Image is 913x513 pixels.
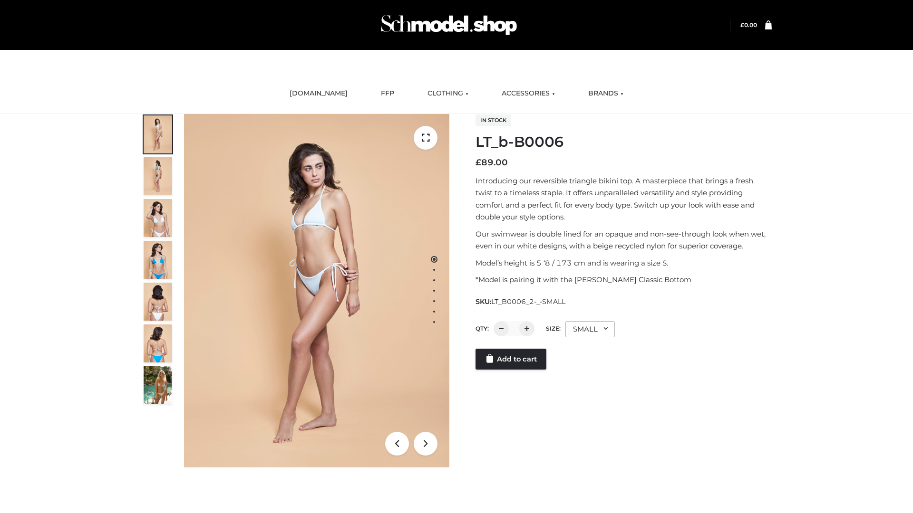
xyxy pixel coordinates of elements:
img: ArielClassicBikiniTop_CloudNine_AzureSky_OW114ECO_8-scaled.jpg [144,324,172,362]
a: BRANDS [581,83,631,104]
a: Add to cart [476,349,546,370]
label: Size: [546,325,561,332]
div: SMALL [565,321,615,337]
span: LT_B0006_2-_-SMALL [491,297,565,306]
bdi: 89.00 [476,157,508,168]
a: CLOTHING [420,83,476,104]
label: QTY: [476,325,489,332]
a: ACCESSORIES [495,83,562,104]
span: £ [476,157,481,168]
img: ArielClassicBikiniTop_CloudNine_AzureSky_OW114ECO_7-scaled.jpg [144,283,172,321]
img: ArielClassicBikiniTop_CloudNine_AzureSky_OW114ECO_4-scaled.jpg [144,241,172,279]
img: Schmodel Admin 964 [378,6,520,44]
img: ArielClassicBikiniTop_CloudNine_AzureSky_OW114ECO_1 [184,114,449,467]
img: ArielClassicBikiniTop_CloudNine_AzureSky_OW114ECO_3-scaled.jpg [144,199,172,237]
span: In stock [476,114,511,126]
a: [DOMAIN_NAME] [282,83,355,104]
p: Introducing our reversible triangle bikini top. A masterpiece that brings a fresh twist to a time... [476,175,772,223]
img: ArielClassicBikiniTop_CloudNine_AzureSky_OW114ECO_2-scaled.jpg [144,157,172,195]
a: £0.00 [740,21,757,28]
span: SKU: [476,296,566,307]
p: Model’s height is 5 ‘8 / 173 cm and is wearing a size S. [476,257,772,269]
h1: LT_b-B0006 [476,133,772,151]
img: Arieltop_CloudNine_AzureSky2.jpg [144,366,172,404]
bdi: 0.00 [740,21,757,28]
span: £ [740,21,744,28]
p: Our swimwear is double lined for an opaque and non-see-through look when wet, even in our white d... [476,228,772,252]
img: ArielClassicBikiniTop_CloudNine_AzureSky_OW114ECO_1-scaled.jpg [144,115,172,153]
p: *Model is pairing it with the [PERSON_NAME] Classic Bottom [476,274,772,286]
a: FFP [374,83,401,104]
